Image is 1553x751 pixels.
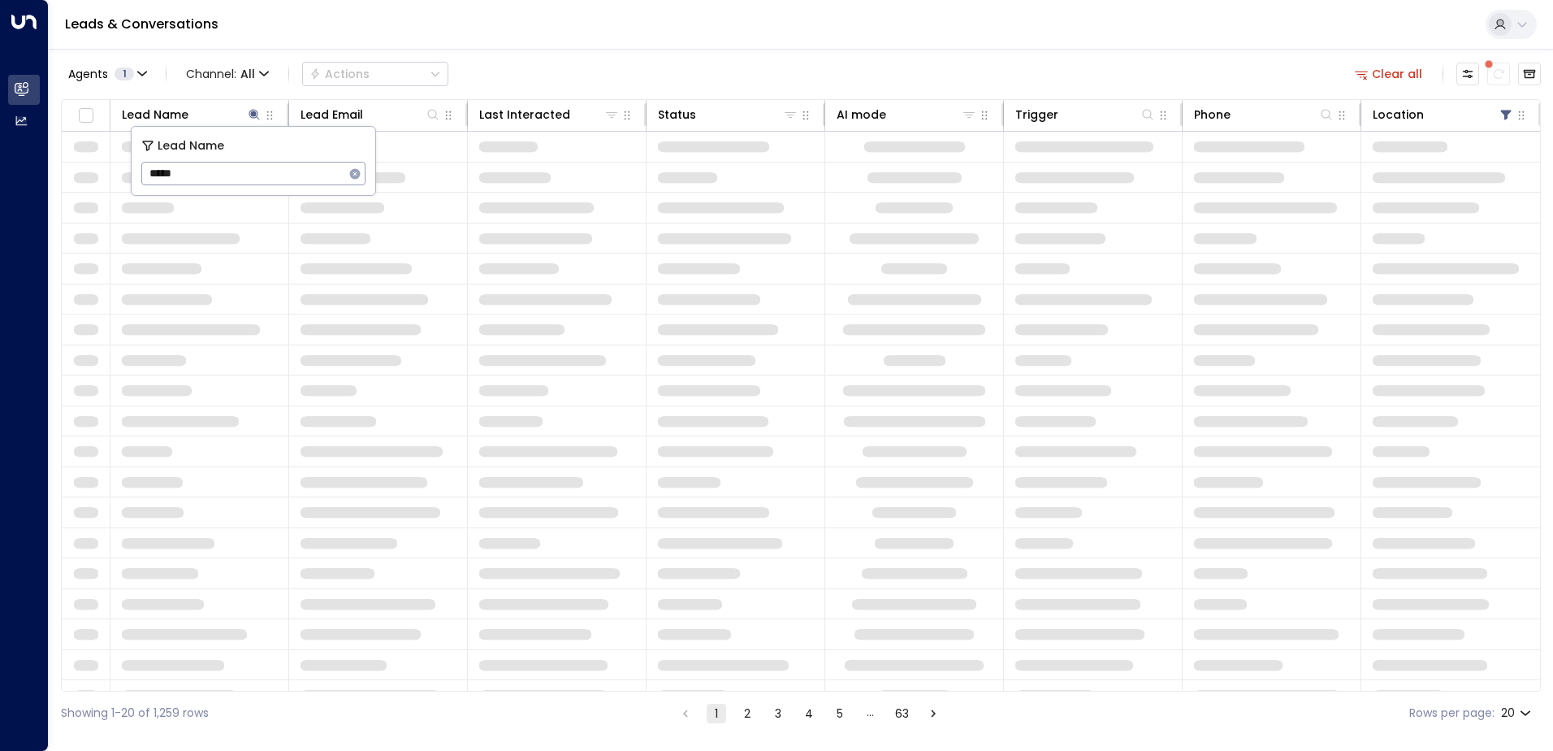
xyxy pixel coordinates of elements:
[301,105,363,124] div: Lead Email
[309,67,370,81] div: Actions
[115,67,134,80] span: 1
[122,105,188,124] div: Lead Name
[301,105,441,124] div: Lead Email
[892,704,912,723] button: Go to page 63
[158,137,224,155] span: Lead Name
[837,105,977,124] div: AI mode
[738,704,757,723] button: Go to page 2
[924,704,943,723] button: Go to next page
[479,105,620,124] div: Last Interacted
[68,68,108,80] span: Agents
[658,105,696,124] div: Status
[707,704,726,723] button: page 1
[1409,705,1495,722] label: Rows per page:
[61,705,209,722] div: Showing 1-20 of 1,259 rows
[61,63,153,85] button: Agents1
[675,703,944,723] nav: pagination navigation
[1194,105,1231,124] div: Phone
[658,105,798,124] div: Status
[1518,63,1541,85] button: Archived Leads
[861,704,880,723] div: …
[302,62,448,86] div: Button group with a nested menu
[1015,105,1156,124] div: Trigger
[1501,701,1534,725] div: 20
[1015,105,1058,124] div: Trigger
[830,704,850,723] button: Go to page 5
[479,105,570,124] div: Last Interacted
[799,704,819,723] button: Go to page 4
[180,63,275,85] span: Channel:
[768,704,788,723] button: Go to page 3
[1373,105,1424,124] div: Location
[1194,105,1335,124] div: Phone
[65,15,218,33] a: Leads & Conversations
[837,105,886,124] div: AI mode
[1487,63,1510,85] span: There are new threads available. Refresh the grid to view the latest updates.
[302,62,448,86] button: Actions
[122,105,262,124] div: Lead Name
[1373,105,1514,124] div: Location
[180,63,275,85] button: Channel:All
[1456,63,1479,85] button: Customize
[240,67,255,80] span: All
[1348,63,1430,85] button: Clear all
